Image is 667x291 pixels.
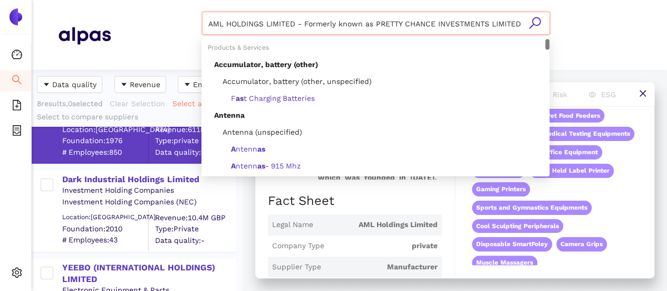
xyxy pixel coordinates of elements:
span: caret-down [183,81,191,89]
span: Smart Office Equipment [518,145,602,159]
span: close [639,89,647,98]
div: Investment Holding Companies (NEC) [62,197,235,208]
span: private [328,241,438,251]
span: 8 results, 0 selected [37,99,103,108]
b: A [231,162,236,170]
img: Homepage [58,22,111,49]
span: AML Holdings Limited [317,220,438,230]
span: Legal Name [272,220,313,230]
b: as [257,145,265,153]
button: close [631,82,654,106]
span: Hand Held Label Printer [529,164,614,178]
span: Pet Food Feeders [542,109,604,123]
span: Type: Private [155,224,235,234]
button: caret-downData quality [37,76,102,93]
button: caret-downRevenue [114,76,166,93]
span: Foundation: 1976 [62,136,148,146]
span: Medical Testing Equipments [538,127,634,141]
button: Clear Selection [109,95,172,112]
span: Select all [172,98,206,109]
span: Disposable SmartFoley [472,237,552,251]
div: Investment Holding Companies [62,185,235,196]
span: eye [588,91,596,98]
span: dashboard [12,45,22,67]
div: Select to compare suppliers [37,112,237,123]
span: Foundation: 2010 [62,223,148,234]
span: Data quality: - [155,235,235,246]
span: Accumulator, battery (other) [214,60,318,69]
span: ESG [601,90,616,99]
span: Employees [193,79,231,90]
div: Revenue: 611M HKD [155,124,235,135]
b: as [236,94,244,102]
span: Muscle Massagers [472,256,537,270]
span: ntenn [231,145,265,153]
span: F t Charging Batteries [231,94,315,102]
span: Type: private [155,136,235,146]
div: Revenue: 10.4M GBP [155,212,235,223]
span: ntenn - 915 Mhz [231,162,301,170]
span: Sports and Gymnastics Equipments [472,201,592,215]
span: search [528,16,542,30]
div: YEEBO (INTERNATIONAL HOLDINGS) LIMITED [62,262,235,286]
span: Antenna [214,111,245,119]
span: Company Type [272,241,324,251]
span: Data quality [52,79,96,90]
span: Revenue [130,79,160,90]
h2: Fact Sheet [268,192,442,210]
button: caret-downEmployees [178,76,237,93]
span: caret-down [120,81,128,89]
span: container [12,121,22,143]
span: Manufacturer [325,262,438,273]
b: as [257,162,265,170]
span: Cool Sculpting Peripherals [472,219,563,233]
b: A [231,145,236,153]
span: Accumulator, battery (other, unspecified) [214,77,372,86]
span: Data quality: 32 [155,147,235,157]
span: Antenna (unspecified) [214,128,302,136]
span: Supplier Type [272,262,321,273]
img: Logo [7,8,24,25]
span: search [12,71,22,92]
span: # Employees: 43 [62,235,148,246]
span: file-add [12,96,22,117]
div: Products & Services [201,39,549,56]
span: Risk [553,90,567,99]
span: setting [12,264,22,285]
span: caret-down [43,81,50,89]
div: Location: [GEOGRAPHIC_DATA] [62,212,148,221]
div: Dark Industrial Holdings Limited [62,174,235,185]
div: Location: [GEOGRAPHIC_DATA] [62,124,148,135]
span: Gaming Printers [472,182,530,196]
span: Camera Grips [556,237,607,251]
button: Select all [172,95,213,112]
span: # Employees: 850 [62,147,148,157]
